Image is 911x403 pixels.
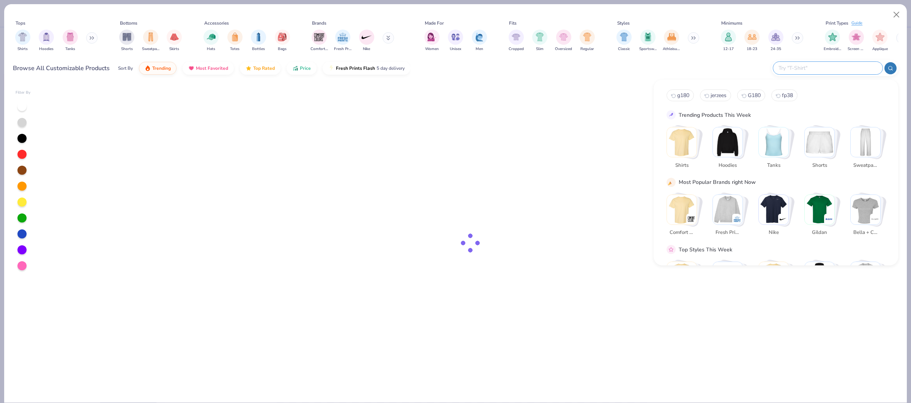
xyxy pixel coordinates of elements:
button: Stack Card Button Sportswear [712,262,747,307]
span: g180 [677,92,689,99]
div: Print Types [826,20,848,27]
span: Classic [618,46,630,52]
div: filter for Bags [275,30,290,52]
button: filter button [824,30,841,52]
img: 18-23 Image [748,33,757,41]
span: Cropped [509,46,524,52]
button: filter button [663,30,680,52]
div: filter for Hoodies [39,30,54,52]
img: Oversized Image [559,33,568,41]
img: 24-35 Image [771,33,780,41]
button: filter button [744,30,760,52]
div: filter for 12-17 [721,30,736,52]
span: Sweatpants [142,46,159,52]
button: filter button [310,30,328,52]
button: Trending [139,62,177,75]
button: filter button [251,30,266,52]
button: filter button [227,30,243,52]
div: filter for Embroidery [824,30,841,52]
div: Trending Products This Week [679,111,751,119]
span: Fresh Prints [334,46,351,52]
span: Shirts [670,162,694,169]
span: jerzees [711,92,727,99]
button: Close [889,8,904,22]
button: filter button [359,30,374,52]
img: most_fav.gif [188,65,194,71]
img: Comfort Colors [667,195,697,224]
img: TopRated.gif [246,65,252,71]
img: Cropped Image [512,33,520,41]
img: Preppy [805,262,834,292]
button: filter button [63,30,78,52]
div: filter for Classic [616,30,632,52]
div: Accessories [204,20,229,27]
span: Embroidery [824,46,841,52]
button: filter button [639,30,657,52]
span: Bags [278,46,287,52]
button: filter button [616,30,632,52]
span: 5 day delivery [377,64,405,73]
div: filter for Tanks [63,30,78,52]
img: Bella + Canvas [872,215,879,223]
span: Regular [580,46,594,52]
span: Women [425,46,439,52]
div: filter for Applique [872,30,888,52]
button: filter button [142,30,159,52]
div: filter for Cropped [509,30,524,52]
button: filter button [848,30,865,52]
img: Cozy [851,262,880,292]
div: filter for Fresh Prints [334,30,351,52]
img: Hoodies [713,127,742,157]
span: Bottles [252,46,265,52]
div: filter for Unisex [448,30,463,52]
span: Comfort Colors [310,46,328,52]
button: filter button [119,30,134,52]
img: Bella + Canvas [851,195,880,224]
input: Try "T-Shirt" [778,64,877,72]
div: filter for Comfort Colors [310,30,328,52]
button: Stack Card Button Classic [667,262,701,307]
button: filter button [472,30,487,52]
img: Bags Image [278,33,286,41]
img: Fresh Prints [734,215,741,223]
img: Comfort Colors Image [314,31,325,43]
span: Screen Print [848,46,865,52]
div: Browse All Customizable Products [13,64,110,73]
img: Sweatpants [851,127,880,157]
button: filter button [424,30,440,52]
button: filter button [167,30,182,52]
div: Top Styles This Week [679,246,732,254]
span: Hats [207,46,215,52]
div: filter for Nike [359,30,374,52]
span: 24-35 [771,46,781,52]
img: trend_line.gif [668,111,675,118]
div: filter for 18-23 [744,30,760,52]
img: Athleisure [759,262,788,292]
span: Most Favorited [196,65,228,71]
button: Stack Card Button Tanks [758,127,793,172]
button: filter button [509,30,524,52]
button: filter button [555,30,572,52]
button: g1800 [667,89,694,101]
img: Unisex Image [451,33,460,41]
img: Shirts Image [18,33,27,41]
div: Minimums [721,20,742,27]
span: Athleisure [663,46,680,52]
div: filter for Screen Print [848,30,865,52]
img: Comfort Colors [688,215,695,223]
button: Stack Card Button Comfort Colors [667,194,701,240]
div: Fits [509,20,517,27]
div: filter for Hats [203,30,219,52]
span: Tanks [761,162,786,169]
div: filter for Regular [580,30,595,52]
div: filter for Men [472,30,487,52]
img: Slim Image [536,33,544,41]
button: filter button [15,30,30,52]
button: Most Favorited [183,62,234,75]
button: filter button [721,30,736,52]
button: filter button [275,30,290,52]
img: 12-17 Image [724,33,733,41]
span: Fresh Prints Flash [336,65,375,71]
img: Embroidery Image [828,33,837,41]
span: Hoodies [716,162,740,169]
